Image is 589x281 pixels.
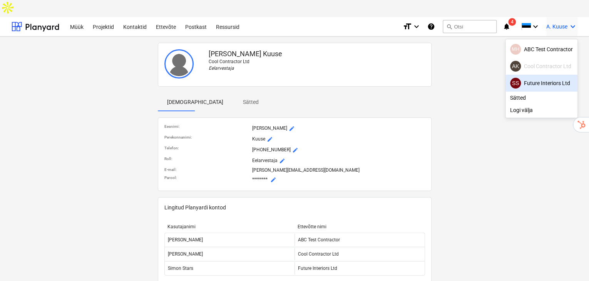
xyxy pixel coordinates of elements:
span: SS [512,80,519,86]
div: Future Interiors Ltd [510,78,573,89]
div: Andres Kuuse [510,61,521,72]
div: Logi välja [505,104,577,116]
div: Simon Stars [510,78,521,89]
span: MH [512,47,519,52]
span: AK [512,63,519,69]
div: Cool Contractor Ltd [510,61,573,72]
div: Sätted [505,92,577,104]
div: Mike Hammer [510,44,521,55]
div: ABC Test Contractor [510,44,573,55]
